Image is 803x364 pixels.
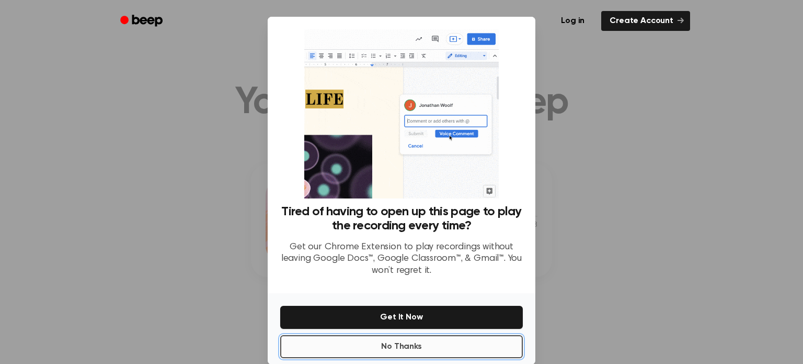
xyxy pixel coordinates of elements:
[304,29,498,198] img: Beep extension in action
[280,241,523,277] p: Get our Chrome Extension to play recordings without leaving Google Docs™, Google Classroom™, & Gm...
[280,306,523,329] button: Get It Now
[113,11,172,31] a: Beep
[601,11,690,31] a: Create Account
[280,205,523,233] h3: Tired of having to open up this page to play the recording every time?
[280,335,523,358] button: No Thanks
[550,9,595,33] a: Log in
